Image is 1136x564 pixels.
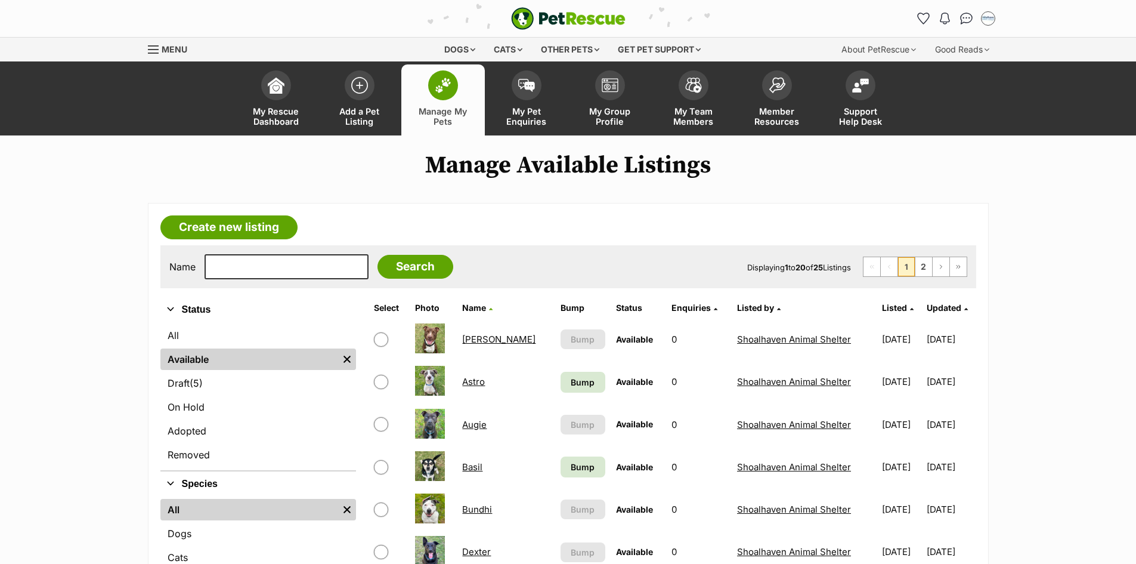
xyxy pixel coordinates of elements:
[268,77,284,94] img: dashboard-icon-eb2f2d2d3e046f16d808141f083e7271f6b2e854fb5c12c21221c1fb7104beca.svg
[927,446,975,488] td: [DATE]
[602,78,618,93] img: group-profile-icon-3fa3cf56718a62981997c0bc7e787c4b2cf8bcc04b72c1350f741eb67cf2f40e.svg
[609,38,709,61] div: Get pet support
[616,462,653,472] span: Available
[915,257,932,276] a: Page 2
[162,44,187,54] span: Menu
[511,7,626,30] a: PetRescue
[485,38,531,61] div: Cats
[785,263,788,272] strong: 1
[160,396,356,418] a: On Hold
[561,329,605,349] button: Bump
[561,543,605,562] button: Bump
[667,446,731,488] td: 0
[982,13,994,24] img: Jodie Parnell profile pic
[338,349,356,370] a: Remove filter
[561,500,605,519] button: Bump
[377,255,453,279] input: Search
[735,64,819,135] a: Member Resources
[249,106,303,127] span: My Rescue Dashboard
[160,420,356,442] a: Adopted
[462,303,486,313] span: Name
[927,489,975,530] td: [DATE]
[813,263,823,272] strong: 25
[518,79,535,92] img: pet-enquiries-icon-7e3ad2cf08bfb03b45e93fb7055b45f3efa6380592205ae92323e6603595dc1f.svg
[979,9,998,28] button: My account
[769,77,785,93] img: member-resources-icon-8e73f808a243e03378d46382f2149f9095a855e16c252ad45f914b54edf8863c.svg
[747,263,851,272] span: Displaying to of Listings
[169,261,196,272] label: Name
[927,303,961,313] span: Updated
[927,404,975,445] td: [DATE]
[852,78,869,93] img: help-desk-icon-fdf02630f3aa405de69fd3d07c3f3aa587a6932b1a1747fa1d2bba05be0121f9.svg
[616,377,653,387] span: Available
[351,77,368,94] img: add-pet-listing-icon-0afa8454b4691262ce3f59096e99ab1cd57d4a30225e0717b998d2c9b9846f56.svg
[462,504,492,515] a: Bundhi
[737,504,851,515] a: Shoalhaven Animal Shelter
[667,319,731,360] td: 0
[568,64,652,135] a: My Group Profile
[737,546,851,557] a: Shoalhaven Animal Shelter
[960,13,973,24] img: chat-41dd97257d64d25036548639549fe6c8038ab92f7586957e7f3b1b290dea8141.svg
[898,257,915,276] span: Page 1
[737,461,851,473] a: Shoalhaven Animal Shelter
[863,257,967,277] nav: Pagination
[877,404,925,445] td: [DATE]
[160,302,356,318] button: Status
[671,303,711,313] span: translation missing: en.admin.listings.index.attributes.enquiries
[927,361,975,402] td: [DATE]
[462,461,482,473] a: Basil
[616,419,653,429] span: Available
[685,78,702,93] img: team-members-icon-5396bd8760b3fe7c0b43da4ab00e1e3bb1a5d9ba89233759b79545d2d3fc5d0d.svg
[834,106,887,127] span: Support Help Desk
[583,106,637,127] span: My Group Profile
[750,106,804,127] span: Member Resources
[571,546,595,559] span: Bump
[927,319,975,360] td: [DATE]
[882,303,914,313] a: Listed
[500,106,553,127] span: My Pet Enquiries
[914,9,998,28] ul: Account quick links
[561,415,605,434] button: Bump
[940,13,949,24] img: notifications-46538b983faf8c2785f20acdc204bb7945ddae34d4c08c2a6579f10ce5e182be.svg
[571,503,595,516] span: Bump
[148,38,196,59] a: Menu
[462,546,491,557] a: Dexter
[533,38,608,61] div: Other pets
[616,334,653,344] span: Available
[462,303,493,313] a: Name
[416,106,470,127] span: Manage My Pets
[561,372,605,393] a: Bump
[877,361,925,402] td: [DATE]
[737,419,851,430] a: Shoalhaven Animal Shelter
[616,547,653,557] span: Available
[462,376,485,387] a: Astro
[927,38,998,61] div: Good Reads
[511,7,626,30] img: logo-e224e6f780fb5917bec1dbf3a21bbac754714ae5b6737aabdf751b685950b380.svg
[737,303,774,313] span: Listed by
[571,376,595,389] span: Bump
[410,298,456,318] th: Photo
[160,499,338,520] a: All
[616,504,653,514] span: Available
[160,215,298,239] a: Create new listing
[462,334,536,345] a: [PERSON_NAME]
[737,376,851,387] a: Shoalhaven Animal Shelter
[571,461,595,473] span: Bump
[819,64,902,135] a: Support Help Desk
[936,9,955,28] button: Notifications
[737,334,851,345] a: Shoalhaven Animal Shelter
[234,64,318,135] a: My Rescue Dashboard
[667,489,731,530] td: 0
[333,106,386,127] span: Add a Pet Listing
[950,257,967,276] a: Last page
[561,457,605,477] a: Bump
[160,322,356,470] div: Status
[556,298,610,318] th: Bump
[795,263,806,272] strong: 20
[957,9,976,28] a: Conversations
[833,38,924,61] div: About PetRescue
[877,319,925,360] td: [DATE]
[863,257,880,276] span: First page
[667,361,731,402] td: 0
[927,303,968,313] a: Updated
